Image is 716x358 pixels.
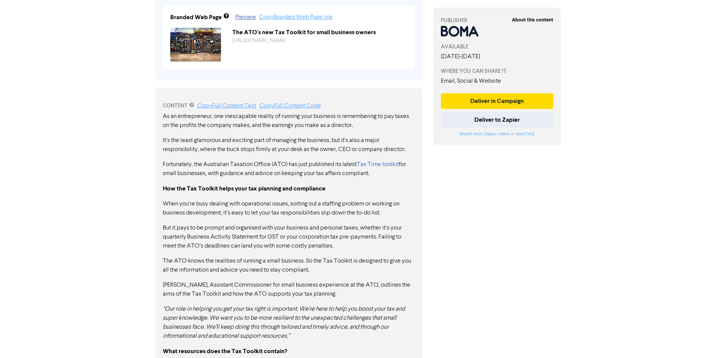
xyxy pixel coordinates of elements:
[163,136,415,154] p: It’s the least glamorous and exciting part of managing the business, but it’s also a major respon...
[227,28,413,37] div: The ATO's new Tax Toolkit for small business owners
[163,281,415,299] p: [PERSON_NAME], Assistant Commissioner for small business experience at the ATO, outlines the aims...
[163,347,287,355] strong: What resources does the Tax Toolkit contain?
[163,224,415,251] p: But it pays to be prompt and organised with your business and personal taxes, whether it’s your q...
[441,112,554,128] button: Deliver to Zapier
[163,306,405,339] em: “Our role in helping you get your tax right is important. We're here to help you boost your tax a...
[441,52,554,61] div: [DATE] - [DATE]
[163,257,415,275] p: The ATO knows the realities of running a small business. So the Tax Toolkit is designed to give y...
[163,199,415,218] p: When you’re busy dealing with operational issues, sorting out a staffing problem or working on bu...
[441,43,554,51] div: AVAILABLE
[163,101,415,110] div: CONTENT
[441,67,554,75] div: WHERE YOU CAN SHARE IT
[441,77,554,86] div: Email, Social & Website
[163,185,325,192] strong: How the Tax Toolkit helps your tax planning and compliance
[197,103,256,109] a: Copy Full Content Text
[259,14,333,20] a: Copy Branded Web Page link
[163,160,415,178] p: Fortunately, the Australian Taxation Office (ATO) has just published its latest for small busines...
[170,13,222,22] div: Branded Web Page
[235,14,256,20] a: Preview
[678,322,716,358] iframe: Chat Widget
[459,132,509,136] a: Watch short Zapier video
[441,93,554,109] button: Deliver in Campaign
[163,112,415,130] p: As an entrepreneur, one inescapable reality of running your business is remembering to pay taxes ...
[516,132,534,136] a: read FAQ
[441,131,554,137] div: or
[512,17,553,23] strong: About this content
[232,38,286,43] a: [URL][DOMAIN_NAME]
[227,37,413,45] div: https://public2.bomamarketing.com/cp/5liLTCIpEeYwaVRCtWYThn?sa=PZeMUKF6
[259,103,321,109] a: Copy Full Content Code
[441,17,554,24] div: PUBLISHER
[357,162,399,168] a: Tax Time toolkit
